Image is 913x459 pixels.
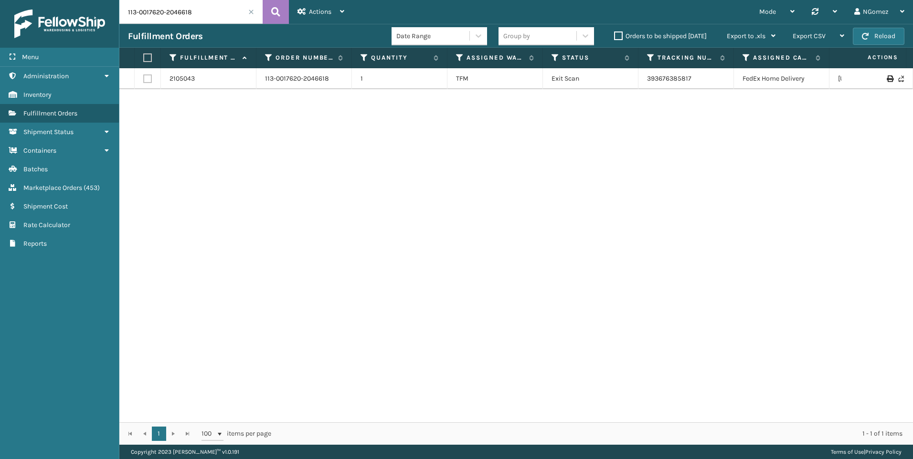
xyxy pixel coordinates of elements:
[898,75,904,82] i: Never Shipped
[396,31,470,41] div: Date Range
[831,445,902,459] div: |
[853,28,904,45] button: Reload
[352,68,447,89] td: 1
[309,8,331,16] span: Actions
[658,53,715,62] label: Tracking Number
[23,146,56,155] span: Containers
[23,128,74,136] span: Shipment Status
[170,74,195,83] a: 2105043
[84,184,100,192] span: ( 453 )
[22,53,39,61] span: Menu
[131,445,239,459] p: Copyright 2023 [PERSON_NAME]™ v 1.0.191
[447,68,543,89] td: TFM
[753,53,811,62] label: Assigned Carrier Service
[23,109,77,117] span: Fulfillment Orders
[23,72,69,80] span: Administration
[759,8,776,16] span: Mode
[128,31,202,42] h3: Fulfillment Orders
[467,53,524,62] label: Assigned Warehouse
[503,31,530,41] div: Group by
[727,32,765,40] span: Export to .xls
[793,32,826,40] span: Export CSV
[865,449,902,455] a: Privacy Policy
[562,53,620,62] label: Status
[831,449,864,455] a: Terms of Use
[23,91,52,99] span: Inventory
[734,68,829,89] td: FedEx Home Delivery
[887,75,892,82] i: Print Label
[23,221,70,229] span: Rate Calculator
[838,50,904,65] span: Actions
[614,32,707,40] label: Orders to be shipped [DATE]
[23,165,48,173] span: Batches
[202,429,216,438] span: 100
[647,74,691,83] a: 393676385817
[285,429,902,438] div: 1 - 1 of 1 items
[202,427,271,441] span: items per page
[23,184,82,192] span: Marketplace Orders
[371,53,429,62] label: Quantity
[152,427,166,441] a: 1
[23,202,68,210] span: Shipment Cost
[276,53,333,62] label: Order Number
[23,240,47,248] span: Reports
[543,68,638,89] td: Exit Scan
[265,74,329,83] a: 113-0017620-2046618
[180,53,238,62] label: Fulfillment Order Id
[14,10,105,38] img: logo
